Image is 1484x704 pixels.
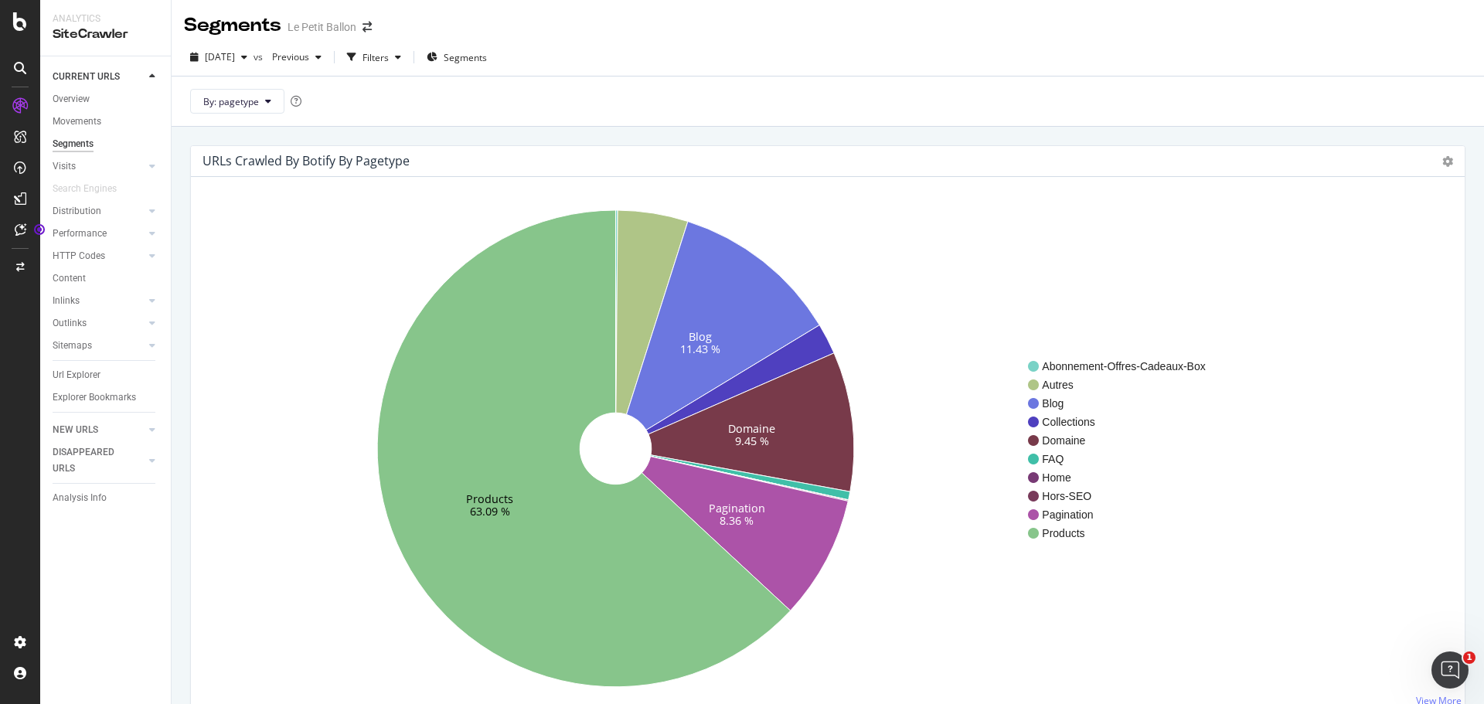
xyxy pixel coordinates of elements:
a: DISAPPEARED URLS [53,444,145,477]
text: 8.36 % [720,513,754,528]
span: 2025 Sep. 7th [205,50,235,63]
div: Url Explorer [53,367,100,383]
div: Filters [362,51,389,64]
a: Movements [53,114,160,130]
div: Search Engines [53,181,117,197]
span: Domaine [1042,433,1205,448]
a: Sitemaps [53,338,145,354]
button: [DATE] [184,45,254,70]
a: Analysis Info [53,490,160,506]
span: By: pagetype [203,95,259,108]
text: 9.45 % [735,434,769,448]
div: SiteCrawler [53,26,158,43]
span: Pagination [1042,507,1205,522]
span: Hors-SEO [1042,488,1205,504]
div: Segments [184,12,281,39]
span: Collections [1042,414,1205,430]
div: Performance [53,226,107,242]
div: Content [53,270,86,287]
text: Pagination [709,501,765,515]
div: Movements [53,114,101,130]
h4: URLs Crawled By Botify By pagetype [203,151,410,172]
button: Filters [341,45,407,70]
div: arrow-right-arrow-left [362,22,372,32]
button: Previous [266,45,328,70]
div: Le Petit Ballon [288,19,356,35]
div: Tooltip anchor [32,223,46,236]
div: Inlinks [53,293,80,309]
span: Products [1042,525,1205,541]
span: Segments [444,51,487,64]
div: Visits [53,158,76,175]
div: Explorer Bookmarks [53,389,136,406]
a: Performance [53,226,145,242]
a: Search Engines [53,181,132,197]
a: NEW URLS [53,422,145,438]
a: HTTP Codes [53,248,145,264]
a: Content [53,270,160,287]
div: Analysis Info [53,490,107,506]
span: Previous [266,50,309,63]
iframe: Intercom live chat [1431,651,1469,689]
button: Segments [420,45,493,70]
div: DISAPPEARED URLS [53,444,131,477]
span: Abonnement-Offres-Cadeaux-Box [1042,359,1205,374]
text: Products [467,491,514,506]
div: Overview [53,91,90,107]
div: Distribution [53,203,101,219]
span: Autres [1042,377,1205,393]
a: Outlinks [53,315,145,332]
a: Visits [53,158,145,175]
a: Inlinks [53,293,145,309]
span: Blog [1042,396,1205,411]
text: Blog [689,329,712,344]
a: Segments [53,136,160,152]
span: FAQ [1042,451,1205,467]
div: Sitemaps [53,338,92,354]
span: Home [1042,470,1205,485]
a: Explorer Bookmarks [53,389,160,406]
span: vs [254,50,266,63]
i: Options [1442,156,1453,167]
div: Segments [53,136,94,152]
div: HTTP Codes [53,248,105,264]
div: CURRENT URLS [53,69,120,85]
a: Distribution [53,203,145,219]
a: Url Explorer [53,367,160,383]
text: Domaine [728,421,775,436]
text: 63.09 % [470,504,510,519]
a: Overview [53,91,160,107]
text: 11.43 % [680,342,720,356]
span: 1 [1463,651,1475,664]
a: CURRENT URLS [53,69,145,85]
button: By: pagetype [190,89,284,114]
div: Analytics [53,12,158,26]
div: NEW URLS [53,422,98,438]
div: Outlinks [53,315,87,332]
